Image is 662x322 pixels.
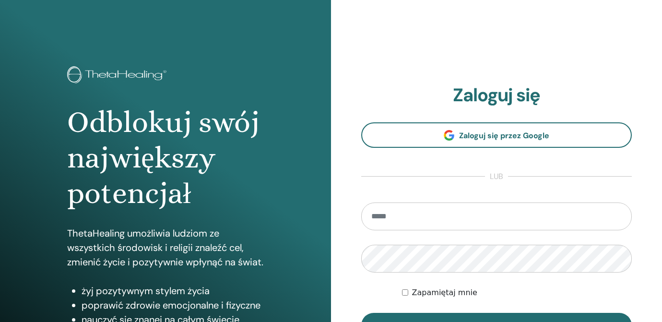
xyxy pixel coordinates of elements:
[82,298,264,312] li: poprawić zdrowie emocjonalne i fizyczne
[402,287,632,298] div: Keep me authenticated indefinitely or until I manually logout
[412,287,477,298] label: Zapamiętaj mnie
[459,131,549,141] span: Zaloguj się przez Google
[82,284,264,298] li: żyj pozytywnym stylem życia
[361,84,632,107] h2: Zaloguj się
[485,171,508,182] span: lub
[67,105,264,212] h1: Odblokuj swój największy potencjał
[67,226,264,269] p: ThetaHealing umożliwia ludziom ze wszystkich środowisk i religii znaleźć cel, zmienić życie i poz...
[361,122,632,148] a: Zaloguj się przez Google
